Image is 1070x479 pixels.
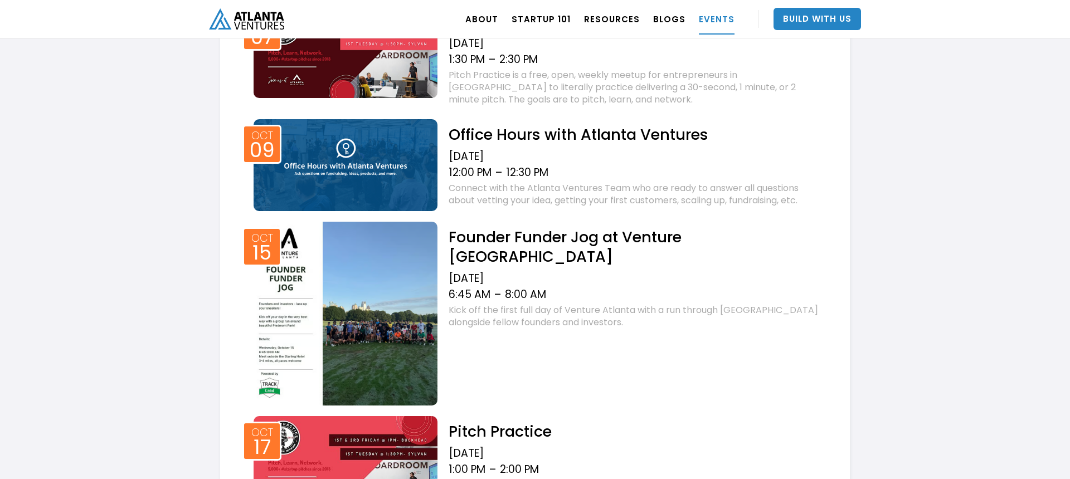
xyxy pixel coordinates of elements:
[653,3,685,35] a: BLOGS
[254,222,437,405] img: Event thumb
[584,3,640,35] a: RESOURCES
[500,463,539,476] div: 2:00 PM
[251,233,273,243] div: Oct
[449,227,822,266] h2: Founder Funder Jog at Venture [GEOGRAPHIC_DATA]
[774,8,861,30] a: Build With Us
[512,3,571,35] a: Startup 101
[251,427,273,438] div: Oct
[252,245,271,261] div: 15
[449,422,822,441] h2: Pitch Practice
[248,219,822,405] a: Event thumbOct15Founder Funder Jog at Venture [GEOGRAPHIC_DATA][DATE]6:45 AM–8:00 AMKick off the ...
[449,150,822,163] div: [DATE]
[494,288,501,301] div: –
[495,166,502,179] div: –
[505,288,546,301] div: 8:00 AM
[449,166,492,179] div: 12:00 PM
[251,29,274,46] div: 07
[489,463,496,476] div: –
[465,3,498,35] a: ABOUT
[449,37,822,50] div: [DATE]
[248,3,822,109] a: Event thumbOct07Pitch Practice[DATE]1:30 PM–2:30 PMPitch Practice is a free, open, weekly meetup ...
[251,130,273,141] div: Oct
[499,53,538,66] div: 2:30 PM
[449,53,485,66] div: 1:30 PM
[489,53,495,66] div: –
[449,125,822,144] h2: Office Hours with Atlanta Ventures
[254,439,271,456] div: 17
[506,166,548,179] div: 12:30 PM
[449,69,822,106] div: Pitch Practice is a free, open, weekly meetup for entrepreneurs in [GEOGRAPHIC_DATA] to literally...
[449,288,490,301] div: 6:45 AM
[449,447,822,460] div: [DATE]
[449,182,822,207] div: Connect with the Atlanta Ventures Team who are ready to answer all questions about vetting your i...
[250,142,275,159] div: 09
[254,119,437,211] img: Event thumb
[254,6,437,98] img: Event thumb
[449,272,822,285] div: [DATE]
[248,116,822,211] a: Event thumbOct09Office Hours with Atlanta Ventures[DATE]12:00 PM–12:30 PMConnect with the Atlanta...
[449,304,822,329] div: Kick off the first full day of Venture Atlanta with a run through [GEOGRAPHIC_DATA] alongside fel...
[699,3,735,35] a: EVENTS
[449,463,485,476] div: 1:00 PM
